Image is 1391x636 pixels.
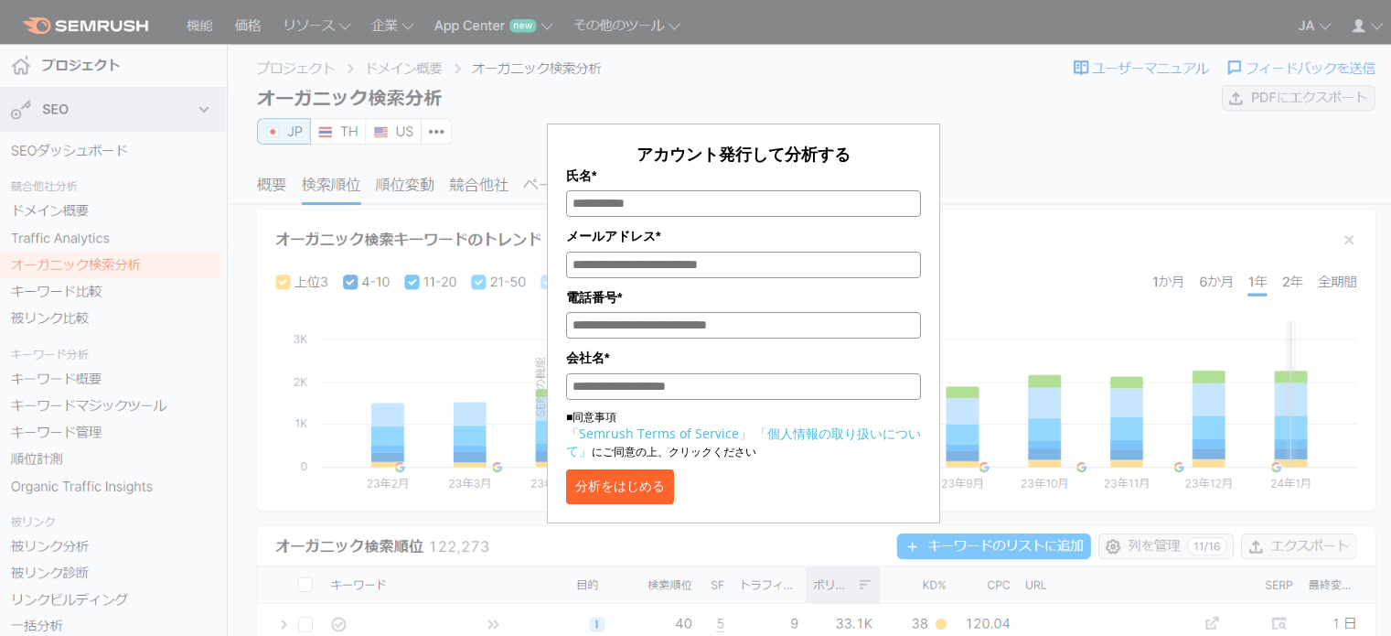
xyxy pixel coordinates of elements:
p: ■同意事項 にご同意の上、クリックください [566,409,921,460]
a: 「個人情報の取り扱いについて」 [566,425,921,459]
span: アカウント発行して分析する [637,143,851,165]
label: メールアドレス* [566,226,921,246]
button: 分析をはじめる [566,469,674,504]
a: 「Semrush Terms of Service」 [566,425,752,442]
label: 電話番号* [566,287,921,307]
